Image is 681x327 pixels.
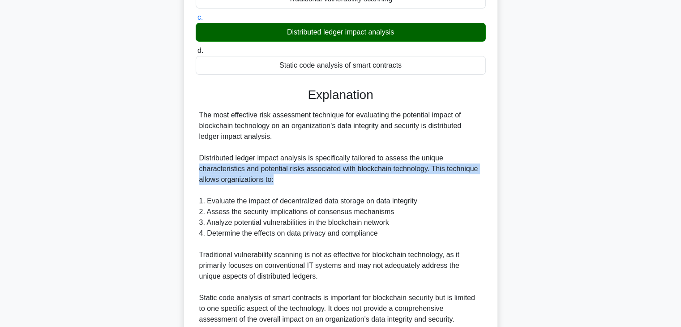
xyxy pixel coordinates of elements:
[201,87,480,103] h3: Explanation
[196,23,486,42] div: Distributed ledger impact analysis
[197,47,203,54] span: d.
[197,13,203,21] span: c.
[196,56,486,75] div: Static code analysis of smart contracts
